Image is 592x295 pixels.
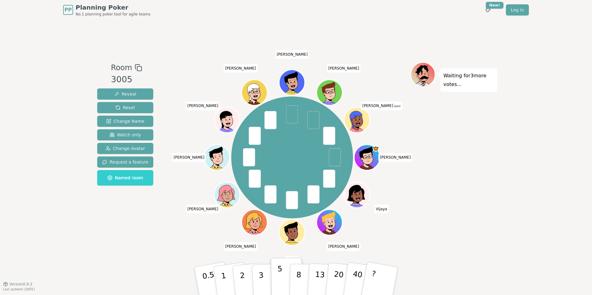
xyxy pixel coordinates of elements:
[97,102,153,113] button: Reset
[63,3,150,17] a: PPPlanning PokerNo.1 planning poker tool for agile teams
[378,153,412,162] span: Click to change your name
[285,256,299,265] span: Click to change your name
[115,105,135,111] span: Reset
[110,132,141,138] span: Watch only
[3,288,35,291] span: Last updated: [DATE]
[172,153,206,162] span: Click to change your name
[224,242,258,251] span: Click to change your name
[107,175,143,181] span: Named room
[224,64,258,73] span: Click to change your name
[482,4,494,15] button: New!
[76,12,150,17] span: No.1 planning poker tool for agile teams
[9,282,33,287] span: Version 0.9.2
[393,105,401,108] span: (you)
[3,282,33,287] button: Version0.9.2
[64,6,72,14] span: PP
[97,116,153,127] button: Change Name
[97,88,153,100] button: Reveal
[186,204,220,213] span: Click to change your name
[106,118,144,124] span: Change Name
[102,159,148,165] span: Request a feature
[373,145,379,152] span: Matt is the host
[374,204,389,213] span: Click to change your name
[97,143,153,154] button: Change Avatar
[345,108,369,132] button: Click to change your avatar
[443,71,494,89] p: Waiting for 3 more votes...
[506,4,529,15] a: Log in
[327,242,361,251] span: Click to change your name
[361,101,402,110] span: Click to change your name
[76,3,150,12] span: Planning Poker
[97,170,153,186] button: Named room
[486,2,503,9] div: New!
[327,64,361,73] span: Click to change your name
[106,145,145,152] span: Change Avatar
[275,50,309,59] span: Click to change your name
[111,62,132,73] span: Room
[114,91,136,97] span: Reveal
[186,101,220,110] span: Click to change your name
[111,73,142,86] div: 3005
[97,129,153,140] button: Watch only
[97,156,153,168] button: Request a feature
